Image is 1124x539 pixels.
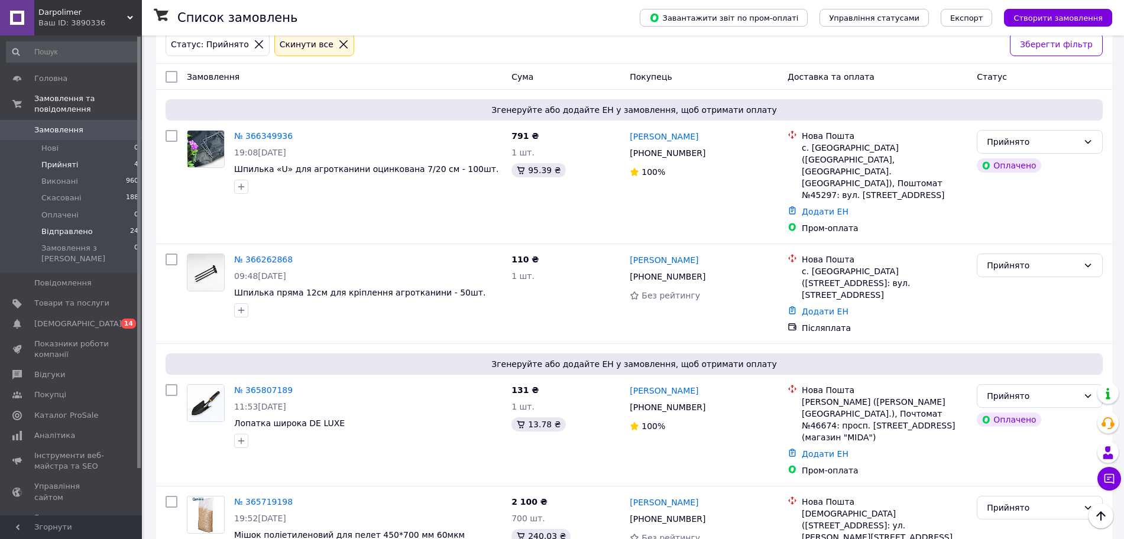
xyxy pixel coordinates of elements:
span: Cума [511,72,533,82]
div: с. [GEOGRAPHIC_DATA] ([GEOGRAPHIC_DATA], [GEOGRAPHIC_DATA]. [GEOGRAPHIC_DATA]), Поштомат №45297: ... [802,142,967,201]
span: Управління сайтом [34,481,109,502]
span: 11:53[DATE] [234,402,286,411]
span: Виконані [41,176,78,187]
span: Завантажити звіт по пром-оплаті [649,12,798,23]
span: 100% [642,421,665,431]
span: Замовлення та повідомлення [34,93,142,115]
span: Замовлення [34,125,83,135]
div: Статус: Прийнято [169,38,251,51]
span: Товари та послуги [34,298,109,309]
div: Прийнято [987,389,1078,402]
span: Шпилька «U» для агротканини оцинкована 7/20 см - 100шт. [234,164,498,174]
span: Згенеруйте або додайте ЕН у замовлення, щоб отримати оплату [170,358,1098,370]
span: Експорт [950,14,983,22]
a: Лопатка широка DE LUXE [234,418,345,428]
div: Нова Пошта [802,254,967,265]
button: Створити замовлення [1004,9,1112,27]
div: Оплачено [977,158,1041,173]
span: 131 ₴ [511,385,539,395]
div: Прийнято [987,259,1078,272]
span: 1 шт. [511,402,535,411]
button: Зберегти фільтр [1010,33,1103,56]
span: 188 [126,193,138,203]
span: Оплачені [41,210,79,220]
span: Статус [977,72,1007,82]
div: Нова Пошта [802,496,967,508]
input: Пошук [6,41,140,63]
span: Замовлення [187,72,239,82]
span: 09:48[DATE] [234,271,286,281]
span: 960 [126,176,138,187]
span: 1 шт. [511,148,535,157]
a: Додати ЕН [802,307,848,316]
span: [PHONE_NUMBER] [630,402,705,412]
button: Управління статусами [819,9,929,27]
span: 0 [134,143,138,154]
span: Без рейтингу [642,291,700,300]
a: Фото товару [187,496,225,534]
span: 2 100 ₴ [511,497,548,506]
div: Післяплата [802,322,967,334]
span: Показники роботи компанії [34,339,109,360]
span: 1 шт. [511,271,535,281]
span: Аналітика [34,430,75,441]
span: Darpolimer [38,7,127,18]
span: 110 ₴ [511,255,539,264]
span: Створити замовлення [1013,14,1103,22]
span: 0 [134,210,138,220]
div: 13.78 ₴ [511,417,565,431]
span: Управління статусами [829,14,919,22]
span: 14 [121,319,136,329]
span: Згенеруйте або додайте ЕН у замовлення, щоб отримати оплату [170,104,1098,116]
span: [PHONE_NUMBER] [630,272,705,281]
span: 791 ₴ [511,131,539,141]
span: 19:08[DATE] [234,148,286,157]
span: 700 шт. [511,514,545,523]
div: Cкинути все [277,38,336,51]
span: [DEMOGRAPHIC_DATA] [34,319,122,329]
span: [PHONE_NUMBER] [630,514,705,524]
a: [PERSON_NAME] [630,254,698,266]
span: Скасовані [41,193,82,203]
span: Замовлення з [PERSON_NAME] [41,243,134,264]
a: Фото товару [187,384,225,422]
button: Завантажити звіт по пром-оплаті [640,9,808,27]
a: [PERSON_NAME] [630,496,698,508]
div: Прийнято [987,135,1078,148]
span: 24 [130,226,138,237]
div: с. [GEOGRAPHIC_DATA] ([STREET_ADDRESS]: вул. [STREET_ADDRESS] [802,265,967,301]
span: 19:52[DATE] [234,514,286,523]
a: Створити замовлення [992,12,1112,22]
span: 0 [134,243,138,264]
a: № 365719198 [234,497,293,506]
a: № 366262868 [234,255,293,264]
img: Фото товару [187,131,224,167]
div: Оплачено [977,413,1041,427]
h1: Список замовлень [177,11,297,25]
span: Нові [41,143,59,154]
button: Наверх [1089,504,1113,528]
a: Шпилька пряма 12см для кріплення агротканини - 50шт. [234,288,485,297]
a: [PERSON_NAME] [630,131,698,142]
div: Нова Пошта [802,130,967,142]
img: Фото товару [187,385,224,421]
span: Повідомлення [34,278,92,288]
span: 100% [642,167,665,177]
img: Фото товару [187,254,224,291]
span: Каталог ProSale [34,410,98,421]
span: Доставка та оплата [788,72,874,82]
div: [PERSON_NAME] ([PERSON_NAME][GEOGRAPHIC_DATA].), Почтомат №46674: просп. [STREET_ADDRESS] (магази... [802,396,967,443]
div: Пром-оплата [802,465,967,476]
a: № 365807189 [234,385,293,395]
span: Відправлено [41,226,93,237]
span: Гаманець компанії [34,512,109,534]
button: Експорт [941,9,993,27]
div: Нова Пошта [802,384,967,396]
a: Додати ЕН [802,207,848,216]
span: Покупці [34,389,66,400]
span: [PHONE_NUMBER] [630,148,705,158]
span: Головна [34,73,67,84]
button: Чат з покупцем [1097,467,1121,491]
